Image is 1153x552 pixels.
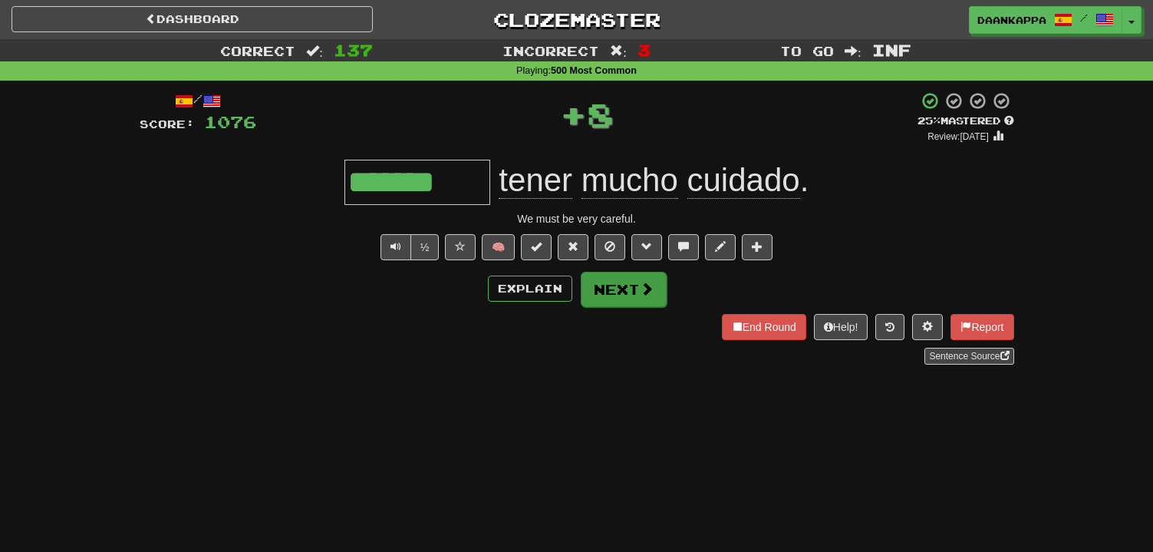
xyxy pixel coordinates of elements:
div: Text-to-speech controls [377,234,440,260]
button: ½ [410,234,440,260]
span: + [560,91,587,137]
button: Ignore sentence (alt+i) [595,234,625,260]
button: Grammar (alt+g) [631,234,662,260]
button: 🧠 [482,234,515,260]
span: Correct [220,43,295,58]
div: Mastered [917,114,1014,128]
button: Explain [488,276,572,302]
span: Inf [872,41,911,59]
span: Score: [140,117,195,131]
a: Dashboard [12,6,373,32]
span: : [306,45,323,58]
button: Edit sentence (alt+d) [705,234,736,260]
a: DaanKappa / [969,6,1122,34]
button: Discuss sentence (alt+u) [668,234,699,260]
span: 25 % [917,114,941,127]
span: 1076 [204,112,256,131]
span: tener [499,162,572,199]
a: Clozemaster [396,6,757,33]
span: 137 [334,41,373,59]
span: / [1080,12,1088,23]
button: Reset to 0% Mastered (alt+r) [558,234,588,260]
span: Incorrect [502,43,599,58]
small: Review: [DATE] [927,131,989,142]
button: Help! [814,314,868,340]
span: : [845,45,861,58]
span: mucho [581,162,678,199]
a: Sentence Source [924,348,1013,365]
button: End Round [722,314,806,340]
span: : [610,45,627,58]
button: Add to collection (alt+a) [742,234,773,260]
span: cuidado [687,162,800,199]
span: DaanKappa [977,13,1046,27]
button: Set this sentence to 100% Mastered (alt+m) [521,234,552,260]
div: / [140,91,256,111]
span: To go [780,43,834,58]
button: Play sentence audio (ctl+space) [380,234,411,260]
strong: 500 Most Common [551,65,637,76]
button: Round history (alt+y) [875,314,904,340]
button: Report [950,314,1013,340]
div: We must be very careful. [140,211,1014,226]
span: . [490,162,809,199]
span: 8 [587,95,614,134]
button: Next [581,272,667,307]
span: 3 [637,41,651,59]
button: Favorite sentence (alt+f) [445,234,476,260]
